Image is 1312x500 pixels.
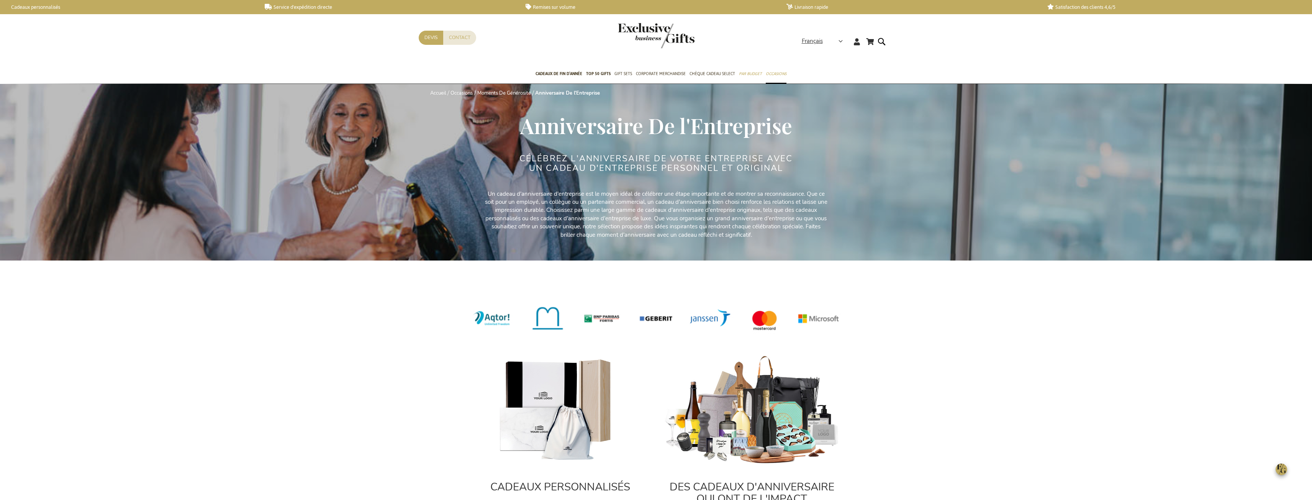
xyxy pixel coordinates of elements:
[739,70,762,78] span: Par budget
[472,355,649,465] img: Personalised_gifts
[802,37,823,46] span: Français
[419,31,443,45] a: Devis
[614,70,632,78] span: Gift Sets
[1047,4,1296,10] a: Satisfaction des clients 4,6/5
[536,70,582,78] span: Cadeaux de fin d’année
[513,154,800,172] h2: CÉLÉBREZ L'ANNIVERSAIRE DE VOTRE ENTREPRISE AVEC UN CADEAU D'ENTREPRISE PERSONNEL ET ORIGINAL
[265,4,513,10] a: Service d'expédition directe
[618,23,656,48] a: store logo
[786,4,1035,10] a: Livraison rapide
[4,4,252,10] a: Cadeaux personnalisés
[477,90,531,97] a: Moments De Générosité
[766,70,786,78] span: Occasions
[690,70,735,78] span: Chèque Cadeau Select
[618,23,694,48] img: Exclusive Business gifts logo
[450,90,473,97] a: Occasions
[430,90,446,97] a: Accueil
[636,70,686,78] span: Corporate Merchandise
[520,111,792,139] span: Anniversaire De l'Entreprise
[586,70,611,78] span: TOP 50 Gifts
[535,90,600,97] strong: Anniversaire De l'Entreprise
[664,355,840,465] img: cadeau_personeel_medewerkers-kerst_1
[802,37,848,46] div: Français
[472,481,649,493] h2: CADEAUX PERSONNALISÉS
[443,31,476,45] a: Contact
[484,190,829,239] p: Un cadeau d'anniversaire d'entreprise est le moyen idéal de célébrer une étape importante et de m...
[526,4,774,10] a: Remises sur volume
